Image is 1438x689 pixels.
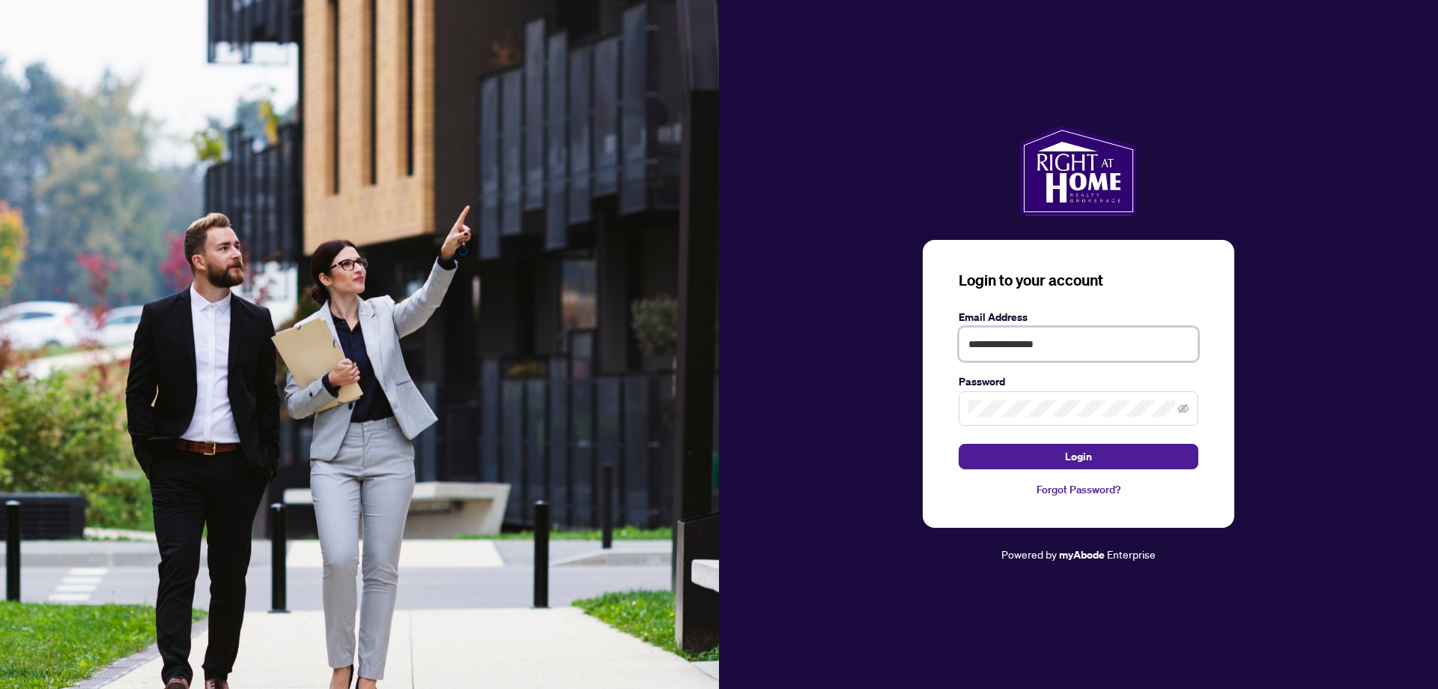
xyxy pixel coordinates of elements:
span: Login [1065,445,1092,469]
span: Enterprise [1107,547,1156,561]
label: Email Address [959,309,1198,325]
a: Forgot Password? [959,481,1198,498]
span: Powered by [1001,547,1057,561]
label: Password [959,373,1198,390]
button: Login [959,444,1198,469]
h3: Login to your account [959,270,1198,291]
span: eye-invisible [1178,403,1189,414]
img: ma-logo [1020,126,1136,216]
a: myAbode [1059,547,1105,563]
